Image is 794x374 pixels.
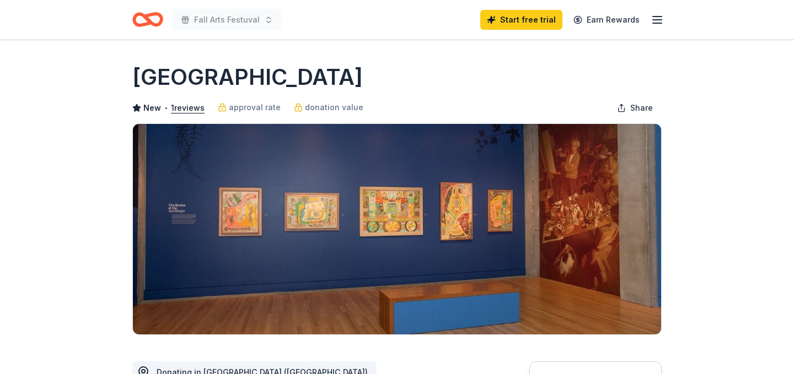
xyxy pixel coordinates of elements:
[218,101,281,114] a: approval rate
[630,101,653,115] span: Share
[164,104,168,112] span: •
[567,10,646,30] a: Earn Rewards
[194,13,260,26] span: Fall Arts Festuval
[171,101,205,115] button: 1reviews
[132,62,363,93] h1: [GEOGRAPHIC_DATA]
[143,101,161,115] span: New
[305,101,363,114] span: donation value
[229,101,281,114] span: approval rate
[133,124,661,334] img: Image for Skirball Cultural Center
[132,7,163,32] a: Home
[608,97,662,119] button: Share
[480,10,562,30] a: Start free trial
[172,9,282,31] button: Fall Arts Festuval
[294,101,363,114] a: donation value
